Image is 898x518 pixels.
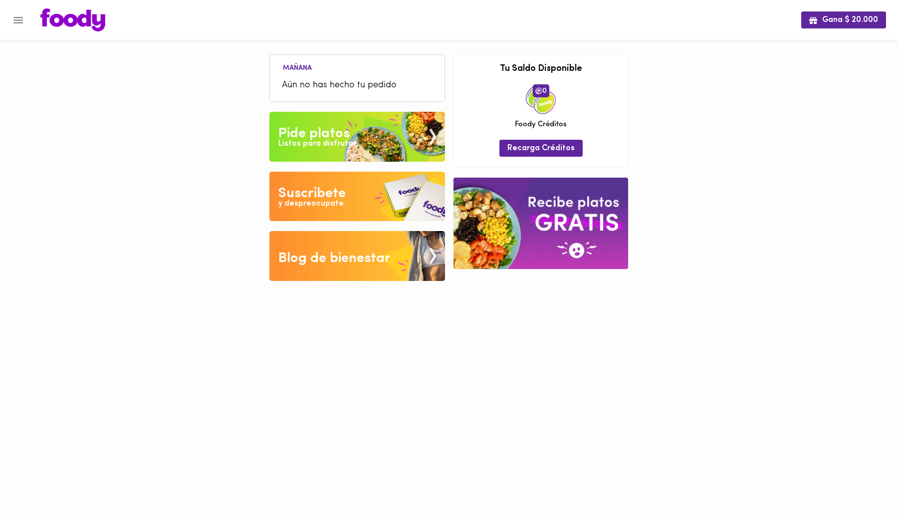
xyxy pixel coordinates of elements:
[453,178,628,269] img: referral-banner.png
[275,62,320,72] li: Mañana
[269,172,445,222] img: Disfruta bajar de peso
[278,124,350,144] div: Pide platos
[282,79,433,92] span: Aún no has hecho tu pedido
[809,15,878,25] span: Gana $ 20.000
[269,231,445,281] img: Blog de bienestar
[278,198,344,210] div: y despreocupate
[278,184,346,204] div: Suscribete
[40,8,105,31] img: logo.png
[533,84,549,97] span: 0
[461,64,621,74] h3: Tu Saldo Disponible
[6,8,30,32] button: Menu
[801,11,886,28] button: Gana $ 20.000
[535,87,542,94] img: foody-creditos.png
[840,460,888,508] iframe: Messagebird Livechat Widget
[269,112,445,162] img: Pide un Platos
[507,144,575,153] span: Recarga Créditos
[278,138,356,150] div: Listos para disfrutar
[526,84,556,114] img: credits-package.png
[515,119,567,130] span: Foody Créditos
[278,249,391,268] div: Blog de bienestar
[499,140,583,156] button: Recarga Créditos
